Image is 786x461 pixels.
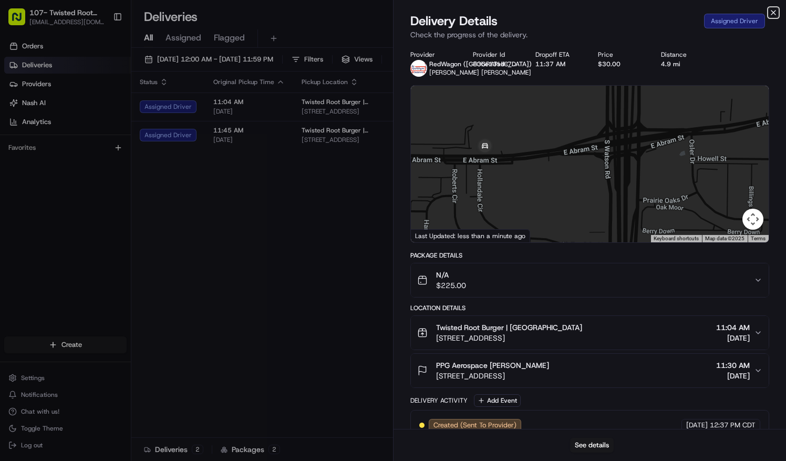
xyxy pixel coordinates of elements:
span: [STREET_ADDRESS] [436,371,549,381]
span: Twisted Root Burger | [GEOGRAPHIC_DATA] [436,322,582,333]
a: 📗Knowledge Base [6,148,85,167]
div: 4.9 mi [661,60,707,68]
span: [PERSON_NAME] [PERSON_NAME] [429,68,531,77]
span: Map data ©2025 [705,235,744,241]
div: Start new chat [36,100,172,110]
button: N/A$225.00 [411,263,769,297]
input: Clear [27,67,173,78]
a: Powered byPylon [74,177,127,186]
img: Nash [11,10,32,31]
a: Terms [751,235,766,241]
button: Keyboard shortcuts [654,235,699,242]
span: Delivery Details [410,13,498,29]
span: PPG Aerospace [PERSON_NAME] [436,360,549,371]
button: Map camera controls [742,209,763,230]
span: API Documentation [99,152,169,162]
a: 💻API Documentation [85,148,173,167]
span: Knowledge Base [21,152,80,162]
button: 83be13ad-7179-86ba-bf98-26adcb0be440 [473,60,519,68]
span: [DATE] [716,371,750,381]
div: Dropoff ETA [535,50,581,59]
div: Price [598,50,644,59]
button: Twisted Root Burger | [GEOGRAPHIC_DATA][STREET_ADDRESS]11:04 AM[DATE] [411,316,769,350]
a: Open this area in Google Maps (opens a new window) [413,229,448,242]
span: [DATE] [686,421,708,430]
span: $225.00 [436,280,466,291]
div: Package Details [410,251,769,260]
img: time_to_eat_nevada_logo [410,60,427,77]
div: Provider [410,50,456,59]
div: Provider Id [473,50,519,59]
div: We're available if you need us! [36,110,133,119]
button: See details [570,438,614,453]
span: N/A [436,270,466,280]
p: Welcome 👋 [11,42,191,58]
button: Start new chat [179,103,191,116]
div: $30.00 [598,60,644,68]
span: Pylon [105,178,127,186]
img: Google [413,229,448,242]
span: 11:30 AM [716,360,750,371]
span: [DATE] [716,333,750,343]
span: 12:37 PM CDT [710,421,756,430]
span: [STREET_ADDRESS] [436,333,582,343]
div: 📗 [11,153,19,161]
div: Distance [661,50,707,59]
div: 💻 [89,153,97,161]
div: Last Updated: less than a minute ago [411,229,530,242]
img: 1736555255976-a54dd68f-1ca7-489b-9aae-adbdc363a1c4 [11,100,29,119]
span: 11:04 AM [716,322,750,333]
button: Add Event [474,394,521,407]
div: 11:37 AM [535,60,581,68]
span: RedWagon ([GEOGRAPHIC_DATA]) [429,60,532,68]
div: Delivery Activity [410,396,468,405]
p: Check the progress of the delivery. [410,29,769,40]
span: Created (Sent To Provider) [433,421,516,430]
button: PPG Aerospace [PERSON_NAME][STREET_ADDRESS]11:30 AM[DATE] [411,354,769,387]
div: Location Details [410,304,769,312]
